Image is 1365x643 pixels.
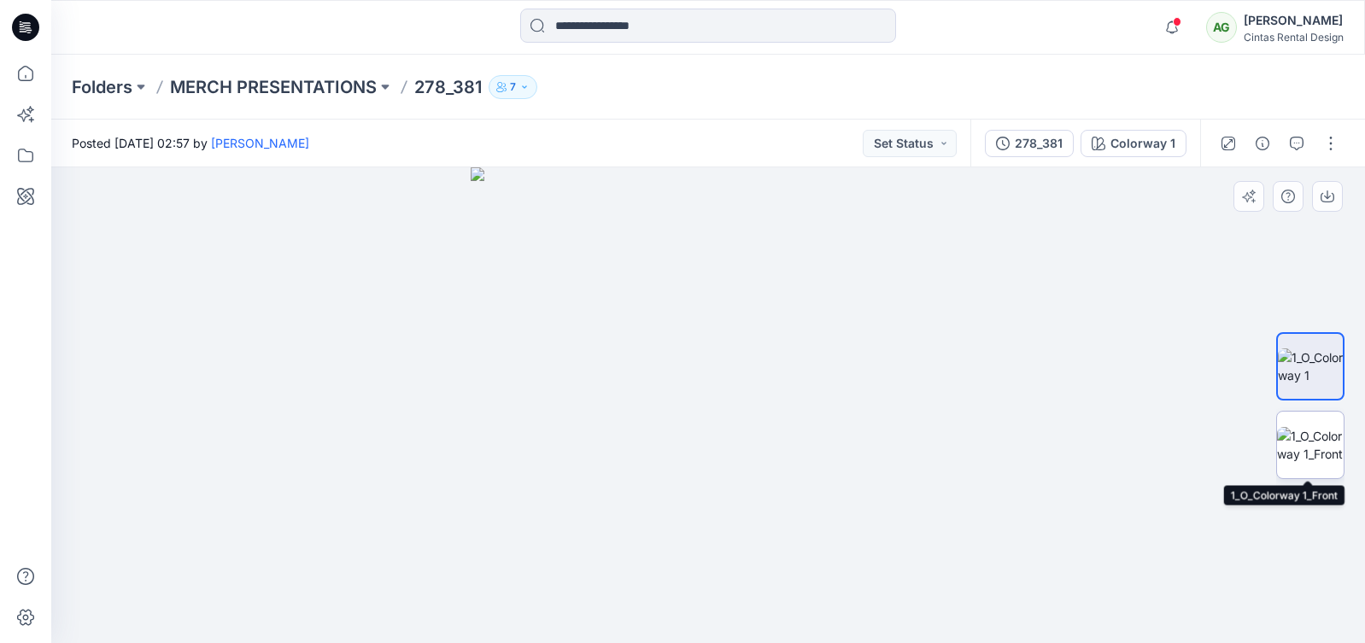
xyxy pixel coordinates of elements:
[72,75,132,99] a: Folders
[1110,134,1175,153] div: Colorway 1
[1015,134,1063,153] div: 278_381
[170,75,377,99] a: MERCH PRESENTATIONS
[1206,12,1237,43] div: AG
[1081,130,1186,157] button: Colorway 1
[414,75,482,99] p: 278_381
[1278,348,1343,384] img: 1_O_Colorway 1
[510,78,516,96] p: 7
[471,167,946,643] img: eyJhbGciOiJIUzI1NiIsImtpZCI6IjAiLCJzbHQiOiJzZXMiLCJ0eXAiOiJKV1QifQ.eyJkYXRhIjp7InR5cGUiOiJzdG9yYW...
[1244,10,1344,31] div: [PERSON_NAME]
[1244,31,1344,44] div: Cintas Rental Design
[72,134,309,152] span: Posted [DATE] 02:57 by
[1249,130,1276,157] button: Details
[211,136,309,150] a: [PERSON_NAME]
[1277,427,1344,463] img: 1_O_Colorway 1_Front
[489,75,537,99] button: 7
[985,130,1074,157] button: 278_381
